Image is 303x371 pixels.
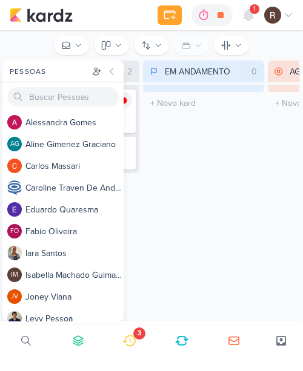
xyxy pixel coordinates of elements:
[11,294,18,300] p: JV
[247,65,262,78] div: 0
[7,311,22,326] img: Levy Pessoa
[25,225,124,238] div: F a b i o O l i v e i r a
[10,228,19,235] p: FO
[10,141,19,148] p: AG
[25,182,124,194] div: C a r o l i n e T r a v e n D e A n d r a d e
[25,160,124,172] div: C a r l o s M a s s a r i
[25,203,124,216] div: E d u a r d o Q u a r e s m a
[25,312,124,325] div: L e v y P e s s o a
[7,224,22,238] div: Fabio Oliveira
[7,202,22,217] img: Eduardo Quaresma
[7,180,22,195] img: Caroline Traven De Andrade
[145,94,262,112] input: + Novo kard
[7,289,22,304] div: Joney Viana
[7,115,22,130] img: Alessandra Gomes
[10,8,73,22] img: kardz.app
[7,159,22,173] img: Carlos Massari
[25,269,124,281] div: I s a b e l l a M a c h a d o G u i m a r ã e s
[25,116,124,129] div: A l e s s a n d r a G o m e s
[11,272,18,278] p: IM
[25,291,124,303] div: J o n e y V i a n a
[7,66,90,77] div: Pessoas
[25,138,124,151] div: A l i n e G i m e n e z G r a c i a n o
[7,137,22,151] div: Aline Gimenez Graciano
[115,92,132,109] img: tracking
[7,246,22,260] img: Iara Santos
[264,7,281,24] img: Rafael Dornelles
[7,87,119,107] input: Buscar Pessoas
[122,65,137,78] div: 2
[7,268,22,282] div: Isabella Machado Guimarães
[253,4,256,14] span: 1
[25,247,124,260] div: I a r a S a n t o s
